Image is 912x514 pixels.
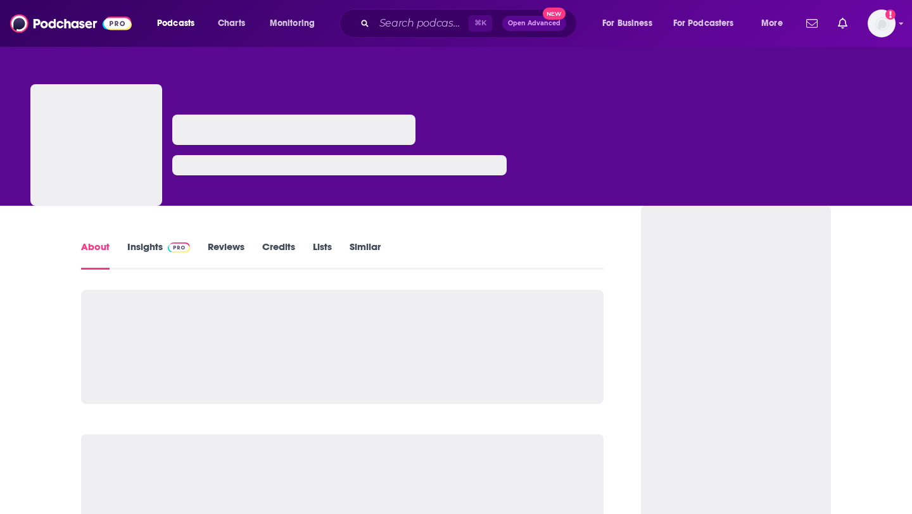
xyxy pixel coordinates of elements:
[148,13,211,34] button: open menu
[868,9,896,37] button: Show profile menu
[262,241,295,270] a: Credits
[602,15,652,32] span: For Business
[502,16,566,31] button: Open AdvancedNew
[868,9,896,37] img: User Profile
[350,241,381,270] a: Similar
[665,13,752,34] button: open menu
[868,9,896,37] span: Logged in as melrosepr
[218,15,245,32] span: Charts
[313,241,332,270] a: Lists
[157,15,194,32] span: Podcasts
[374,13,469,34] input: Search podcasts, credits, & more...
[270,15,315,32] span: Monitoring
[801,13,823,34] a: Show notifications dropdown
[593,13,668,34] button: open menu
[761,15,783,32] span: More
[168,242,190,253] img: Podchaser Pro
[752,13,799,34] button: open menu
[543,8,566,20] span: New
[10,11,132,35] img: Podchaser - Follow, Share and Rate Podcasts
[261,13,331,34] button: open menu
[508,20,560,27] span: Open Advanced
[673,15,734,32] span: For Podcasters
[885,9,896,20] svg: Add a profile image
[127,241,190,270] a: InsightsPodchaser Pro
[833,13,852,34] a: Show notifications dropdown
[81,241,110,270] a: About
[351,9,589,38] div: Search podcasts, credits, & more...
[208,241,244,270] a: Reviews
[469,15,492,32] span: ⌘ K
[210,13,253,34] a: Charts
